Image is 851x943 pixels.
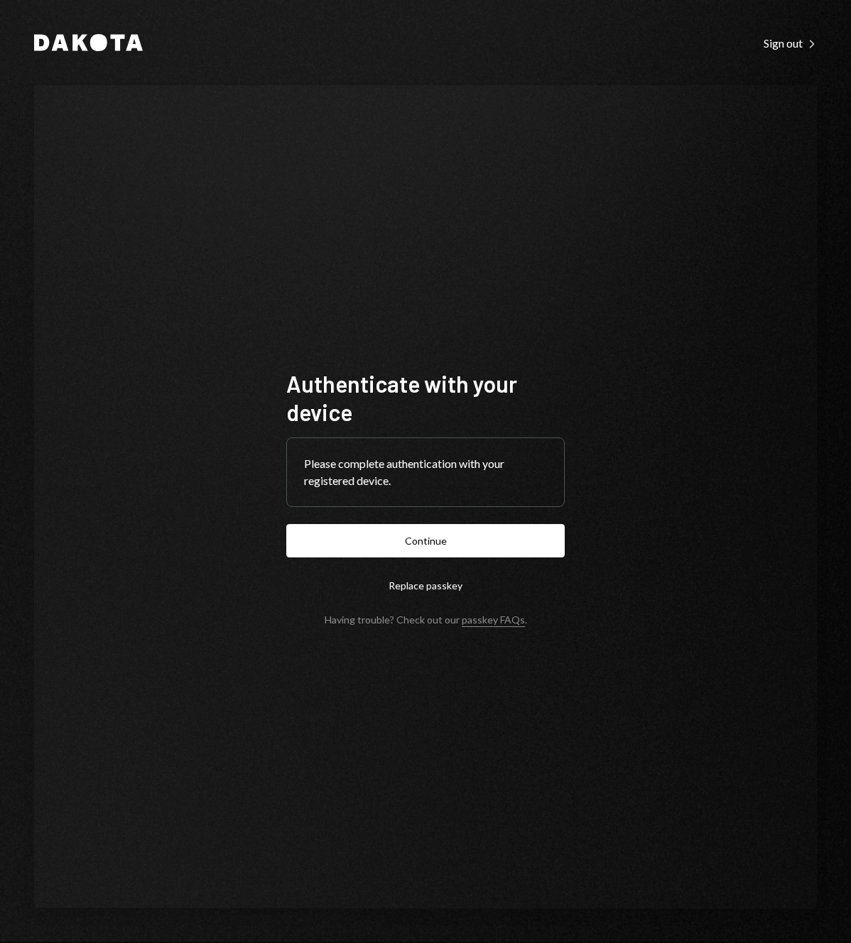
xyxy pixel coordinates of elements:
div: Having trouble? Check out our . [325,614,527,626]
h1: Authenticate with your device [286,369,565,426]
button: Replace passkey [286,569,565,602]
div: Sign out [764,36,817,50]
a: Sign out [764,35,817,50]
button: Continue [286,524,565,557]
div: Please complete authentication with your registered device. [304,455,547,489]
a: passkey FAQs [462,614,525,627]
